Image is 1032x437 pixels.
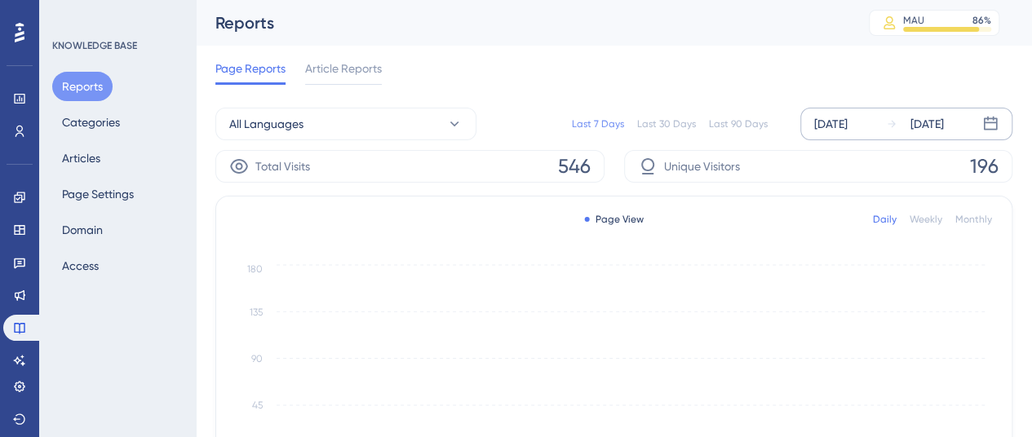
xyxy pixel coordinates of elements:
div: MAU [903,14,924,27]
button: Articles [52,143,110,173]
div: [DATE] [814,114,848,134]
tspan: 180 [247,263,263,275]
div: Weekly [910,213,942,226]
span: 546 [558,153,591,179]
span: Unique Visitors [664,157,740,176]
div: Last 90 Days [709,117,768,130]
div: Reports [215,11,828,34]
div: Last 30 Days [637,117,696,130]
div: 86 % [972,14,991,27]
div: KNOWLEDGE BASE [52,39,137,52]
button: Categories [52,108,130,137]
div: Daily [873,213,897,226]
span: Page Reports [215,59,286,78]
tspan: 90 [251,353,263,364]
div: Page View [584,213,644,226]
div: Monthly [955,213,992,226]
span: Total Visits [255,157,310,176]
button: All Languages [215,108,476,140]
div: [DATE] [910,114,944,134]
span: 196 [970,153,999,179]
button: Domain [52,215,113,245]
span: All Languages [229,114,303,134]
span: Article Reports [305,59,382,78]
button: Access [52,251,109,280]
tspan: 45 [252,399,263,411]
tspan: 135 [250,307,263,318]
div: Last 7 Days [572,117,624,130]
button: Page Settings [52,179,144,209]
button: Reports [52,72,113,101]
